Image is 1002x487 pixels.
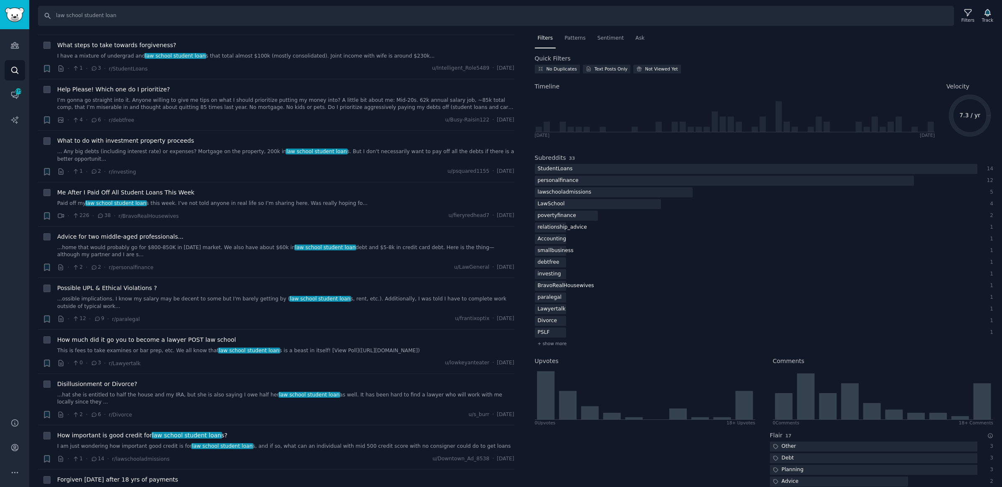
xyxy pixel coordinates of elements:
[107,315,109,323] span: ·
[535,199,568,209] div: LawSchool
[57,200,514,207] a: Paid off mylaw school student loans this week. I’ve not told anyone in real life so I’m sharing h...
[497,212,514,220] span: [DATE]
[109,169,136,175] span: r/investing
[986,165,994,173] div: 14
[986,294,994,301] div: 1
[104,64,106,73] span: ·
[94,315,104,323] span: 9
[57,380,137,389] a: Disillusionment or Divorce?
[986,189,994,196] div: 5
[112,456,170,462] span: r/lawschooladmissions
[468,411,489,419] span: u/s_burr
[535,293,564,303] div: paralegal
[104,359,106,368] span: ·
[986,317,994,325] div: 1
[986,200,994,208] div: 4
[448,168,489,175] span: u/psquared1155
[72,264,83,271] span: 2
[445,359,489,367] span: u/lowkeyanteater
[986,329,994,336] div: 1
[72,359,83,367] span: 0
[57,475,178,484] a: Forgiven [DATE] after 18 yrs of payments
[72,315,86,323] span: 12
[57,232,184,241] a: Advice for two middle-aged professionals...
[57,53,514,60] a: I have a mixture of undergrad andlaw school student loans that total almost $100k (mostly consoli...
[986,259,994,266] div: 1
[68,410,69,419] span: ·
[92,212,94,220] span: ·
[86,116,87,124] span: ·
[85,200,147,206] span: law school student loan
[109,361,140,366] span: r/Lawyertalk
[57,391,514,406] a: ...hat she is entitled to half the house and my IRA, but she is also saying I owe half herlaw sch...
[770,465,807,475] div: Planning
[91,264,101,271] span: 2
[986,466,994,474] div: 3
[91,168,101,175] span: 2
[152,432,222,439] span: law school student loan
[535,164,576,174] div: StudentLoans
[68,64,69,73] span: ·
[979,7,996,25] button: Track
[68,263,69,272] span: ·
[535,357,559,366] h2: Upvotes
[773,357,805,366] h2: Comments
[959,112,980,119] text: 7.3 / yr
[91,116,101,124] span: 6
[72,65,83,72] span: 1
[492,411,494,419] span: ·
[492,212,494,220] span: ·
[57,41,176,50] a: What steps to take towards forgiveness?
[57,244,514,259] a: ...home that would probably go for $800-850K in [DATE] market. We also have about $60k inlaw scho...
[57,443,514,450] a: I am just wondering how important good credit is forlaw school student loans, and if so, what can...
[497,264,514,271] span: [DATE]
[986,212,994,220] div: 2
[91,411,101,419] span: 6
[432,65,489,72] span: u/Intelligent_Role5489
[773,420,800,426] div: 0 Comment s
[15,88,22,94] span: 275
[72,212,89,220] span: 226
[535,154,566,162] h2: Subreddits
[57,136,194,145] a: What to do with investment property proceeds
[497,315,514,323] span: [DATE]
[57,347,514,355] a: This is fees to take examines or bar prep, etc. We all know thatlaw school student loans is a bea...
[492,116,494,124] span: ·
[497,411,514,419] span: [DATE]
[986,270,994,278] div: 1
[497,359,514,367] span: [DATE]
[91,359,101,367] span: 3
[445,116,489,124] span: u/Busy-Raisin122
[68,454,69,463] span: ·
[535,54,571,63] h2: Quick Filters
[986,305,994,313] div: 1
[564,35,585,42] span: Patterns
[86,454,87,463] span: ·
[57,284,157,293] a: Possible UPL & Ethical Violations ?
[535,316,560,326] div: Divorce
[109,117,134,123] span: r/debtfree
[86,64,87,73] span: ·
[104,167,106,176] span: ·
[535,176,582,186] div: personalfinance
[57,188,195,197] a: Me After I Paid Off All Student Loans This Week
[57,336,236,344] a: How much did it go you to become a lawyer POST law school
[278,392,340,398] span: law school student loan
[535,246,577,256] div: smallbusiness
[109,66,147,72] span: r/StudentLoans
[5,8,24,22] img: GummySearch logo
[986,247,994,255] div: 1
[535,269,564,280] div: investing
[104,116,106,124] span: ·
[57,431,228,440] a: How important is good credit forlaw school student loans?
[112,316,140,322] span: r/paralegal
[294,245,356,250] span: law school student loan
[289,296,351,302] span: law school student loan
[497,116,514,124] span: [DATE]
[535,82,560,91] span: Timeline
[86,410,87,419] span: ·
[946,82,969,91] span: Velocity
